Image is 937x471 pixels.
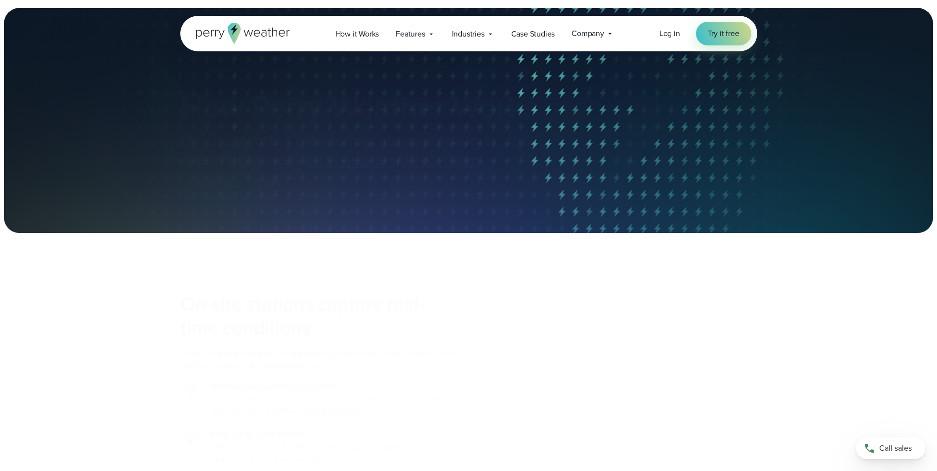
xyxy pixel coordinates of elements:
[503,24,564,44] a: Case Studies
[396,28,425,40] span: Features
[335,28,379,40] span: How it Works
[571,28,604,39] span: Company
[879,442,912,454] span: Call sales
[452,28,485,40] span: Industries
[696,22,751,45] a: Try it free
[511,28,555,40] span: Case Studies
[708,28,739,39] span: Try it free
[659,28,680,39] a: Log in
[327,24,388,44] a: How it Works
[856,437,925,459] a: Call sales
